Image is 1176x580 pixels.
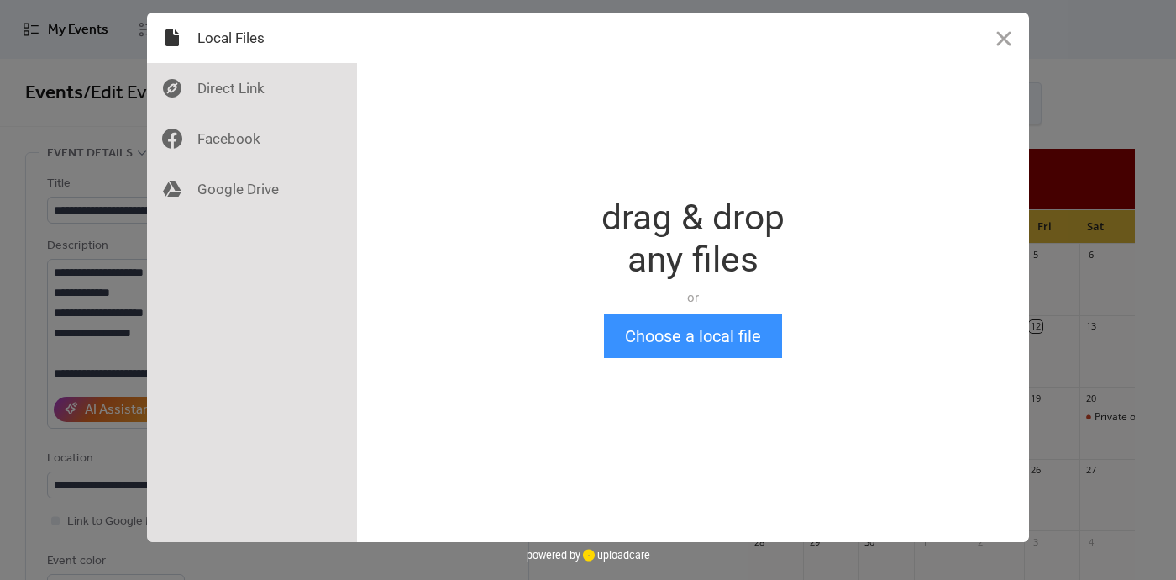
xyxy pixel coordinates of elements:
div: or [601,289,785,306]
div: drag & drop any files [601,197,785,281]
div: Direct Link [147,63,357,113]
button: Close [979,13,1029,63]
div: Facebook [147,113,357,164]
div: powered by [527,542,650,567]
button: Choose a local file [604,314,782,358]
div: Local Files [147,13,357,63]
div: Google Drive [147,164,357,214]
a: uploadcare [580,549,650,562]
